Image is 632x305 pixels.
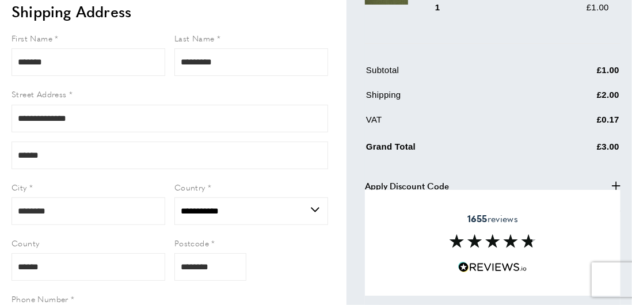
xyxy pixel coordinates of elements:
[450,234,536,248] img: Reviews section
[12,181,27,193] span: City
[541,63,619,86] td: £1.00
[434,1,456,14] div: 1
[174,237,209,249] span: Postcode
[12,293,68,304] span: Phone Number
[12,32,52,44] span: First Name
[365,179,449,193] span: Apply Discount Code
[587,2,609,12] span: £1.00
[174,181,205,193] span: Country
[467,213,518,224] span: reviews
[366,113,540,135] td: VAT
[174,32,215,44] span: Last Name
[541,88,619,110] td: £2.00
[12,237,39,249] span: County
[541,113,619,135] td: £0.17
[366,63,540,86] td: Subtotal
[12,88,67,100] span: Street Address
[12,1,328,22] h2: Shipping Address
[541,138,619,162] td: £3.00
[467,212,488,225] strong: 1655
[366,88,540,110] td: Shipping
[366,138,540,162] td: Grand Total
[458,262,527,273] img: Reviews.io 5 stars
